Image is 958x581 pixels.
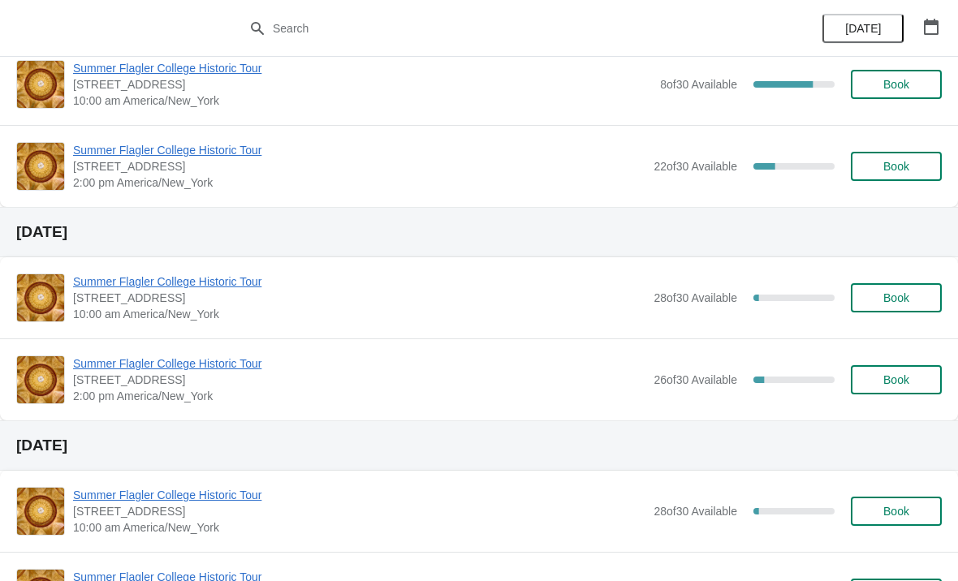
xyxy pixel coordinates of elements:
span: Summer Flagler College Historic Tour [73,273,645,290]
h2: [DATE] [16,437,942,454]
span: 10:00 am America/New_York [73,519,645,536]
span: [STREET_ADDRESS] [73,372,645,388]
span: Summer Flagler College Historic Tour [73,487,645,503]
span: Book [883,373,909,386]
button: Book [851,283,942,312]
button: Book [851,152,942,181]
button: [DATE] [822,14,904,43]
span: 28 of 30 Available [654,291,737,304]
span: [DATE] [845,22,881,35]
h2: [DATE] [16,224,942,240]
span: [STREET_ADDRESS] [73,76,652,93]
span: 10:00 am America/New_York [73,93,652,109]
span: Summer Flagler College Historic Tour [73,355,645,372]
span: Book [883,160,909,173]
span: 10:00 am America/New_York [73,306,645,322]
span: Summer Flagler College Historic Tour [73,142,645,158]
span: [STREET_ADDRESS] [73,503,645,519]
span: [STREET_ADDRESS] [73,158,645,174]
span: [STREET_ADDRESS] [73,290,645,306]
span: Book [883,291,909,304]
span: 8 of 30 Available [660,78,737,91]
span: 28 of 30 Available [654,505,737,518]
span: Book [883,505,909,518]
button: Book [851,497,942,526]
input: Search [272,14,718,43]
img: Summer Flagler College Historic Tour | 74 King Street, St. Augustine, FL, USA | 2:00 pm America/N... [17,356,64,403]
span: Book [883,78,909,91]
img: Summer Flagler College Historic Tour | 74 King Street, St. Augustine, FL, USA | 10:00 am America/... [17,61,64,108]
img: Summer Flagler College Historic Tour | 74 King Street, St. Augustine, FL, USA | 10:00 am America/... [17,488,64,535]
img: Summer Flagler College Historic Tour | 74 King Street, St. Augustine, FL, USA | 2:00 pm America/N... [17,143,64,190]
span: 2:00 pm America/New_York [73,388,645,404]
span: Summer Flagler College Historic Tour [73,60,652,76]
span: 26 of 30 Available [654,373,737,386]
img: Summer Flagler College Historic Tour | 74 King Street, St. Augustine, FL, USA | 10:00 am America/... [17,274,64,321]
span: 22 of 30 Available [654,160,737,173]
button: Book [851,365,942,394]
span: 2:00 pm America/New_York [73,174,645,191]
button: Book [851,70,942,99]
